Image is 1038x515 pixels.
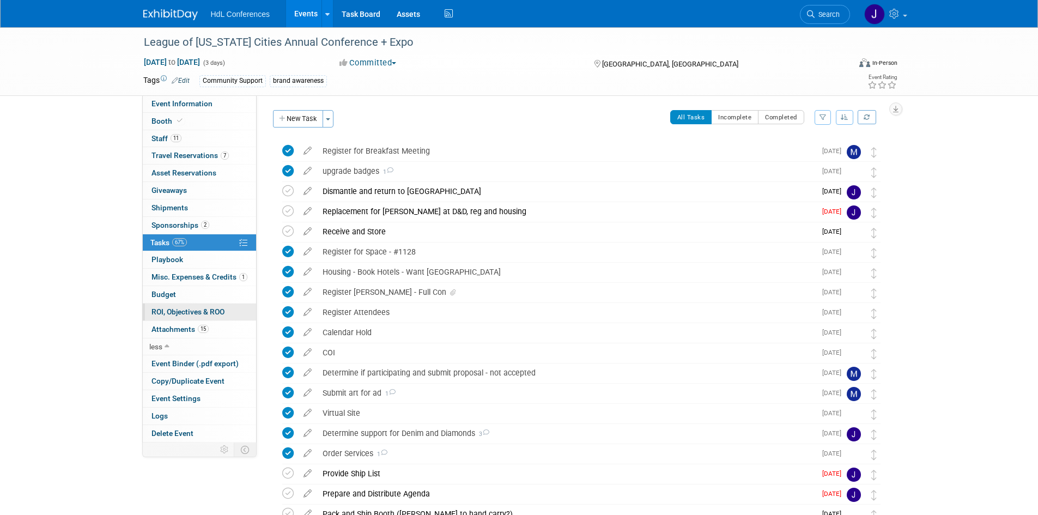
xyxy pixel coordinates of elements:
img: Johnny Nguyen [847,488,861,502]
span: Event Settings [151,394,201,403]
i: Move task [871,187,877,198]
a: Asset Reservations [143,165,256,181]
div: Order Services [317,444,816,463]
span: 1 [381,390,396,397]
span: Shipments [151,203,188,212]
span: [DATE] [822,228,847,235]
span: [DATE] [822,490,847,498]
a: edit [298,449,317,458]
span: Attachments [151,325,209,334]
a: Playbook [143,251,256,268]
div: brand awareness [270,75,327,87]
span: Playbook [151,255,183,264]
i: Move task [871,167,877,178]
span: less [149,342,162,351]
span: 3 [475,431,489,438]
span: HdL Conferences [211,10,270,19]
div: Calendar Hold [317,323,816,342]
span: Delete Event [151,429,193,438]
span: [DATE] [822,208,847,215]
i: Move task [871,349,877,359]
div: Register Attendees [317,303,816,322]
span: ROI, Objectives & ROO [151,307,224,316]
span: Budget [151,290,176,299]
div: Event Format [786,57,898,73]
span: Event Information [151,99,213,108]
img: Melissa Heiselt [847,387,861,401]
a: edit [298,428,317,438]
i: Move task [871,429,877,440]
span: [DATE] [822,389,847,397]
div: Register [PERSON_NAME] - Full Con [317,283,816,301]
a: edit [298,186,317,196]
div: Determine if participating and submit proposal - not accepted [317,363,816,382]
a: Giveaways [143,182,256,199]
div: Register for Space - #1128 [317,243,816,261]
a: Booth [143,113,256,130]
a: Search [800,5,850,24]
a: edit [298,408,317,418]
span: [DATE] [822,450,847,457]
a: Staff11 [143,130,256,147]
div: Virtual Site [317,404,816,422]
a: edit [298,166,317,176]
a: edit [298,368,317,378]
span: [GEOGRAPHIC_DATA], [GEOGRAPHIC_DATA] [602,60,738,68]
span: [DATE] [822,329,847,336]
div: Register for Breakfast Meeting [317,142,816,160]
span: Sponsorships [151,221,209,229]
span: [DATE] [DATE] [143,57,201,67]
a: Event Information [143,95,256,112]
span: [DATE] [822,248,847,256]
span: Search [815,10,840,19]
span: Travel Reservations [151,151,229,160]
a: Refresh [858,110,876,124]
span: 2 [201,221,209,229]
a: Attachments15 [143,321,256,338]
a: edit [298,146,317,156]
img: Johnny Nguyen [864,4,885,25]
div: Replacement for [PERSON_NAME] at D&D, reg and housing [317,202,816,221]
a: edit [298,388,317,398]
span: [DATE] [822,187,847,195]
a: edit [298,227,317,237]
span: Copy/Duplicate Event [151,377,224,385]
img: Polly Tracy [847,447,863,476]
img: Polly Tracy [847,326,863,355]
span: 1 [373,451,387,458]
button: Incomplete [711,110,758,124]
span: 11 [171,134,181,142]
span: [DATE] [822,308,847,316]
span: Event Binder (.pdf export) [151,359,239,368]
a: Tasks67% [143,234,256,251]
span: Misc. Expenses & Credits [151,272,247,281]
span: [DATE] [822,167,847,175]
i: Move task [871,470,877,480]
img: Johnny Nguyen [847,205,861,220]
i: Move task [871,329,877,339]
span: 1 [379,168,393,175]
img: Polly Tracy [847,347,863,375]
div: COI [317,343,816,362]
img: ExhibitDay [143,9,198,20]
span: Asset Reservations [151,168,216,177]
div: League of [US_STATE] Cities Annual Conference + Expo [140,33,834,52]
div: Event Rating [867,75,897,80]
button: Completed [758,110,804,124]
i: Move task [871,369,877,379]
i: Move task [871,147,877,157]
a: edit [298,328,317,337]
img: Format-Inperson.png [859,58,870,67]
span: [DATE] [822,268,847,276]
a: ROI, Objectives & ROO [143,304,256,320]
div: In-Person [872,59,897,67]
span: to [167,58,177,66]
span: [DATE] [822,288,847,296]
div: Housing - Book Hotels - Want [GEOGRAPHIC_DATA] [317,263,816,281]
a: Budget [143,286,256,303]
a: edit [298,469,317,478]
div: Receive and Store [317,222,816,241]
span: [DATE] [822,349,847,356]
a: edit [298,247,317,257]
img: Polly Tracy [847,266,863,295]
